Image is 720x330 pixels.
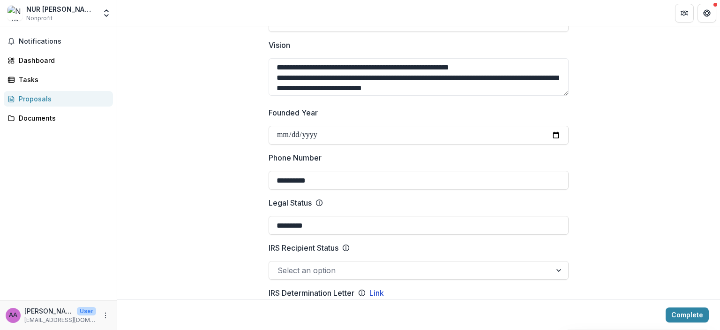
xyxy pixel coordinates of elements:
[269,152,322,163] p: Phone Number
[77,307,96,315] p: User
[4,110,113,126] a: Documents
[4,91,113,107] a: Proposals
[19,38,109,46] span: Notifications
[7,6,22,21] img: NUR ARINA SYAHEERA BINTI AZMI
[269,242,338,253] p: IRS Recipient Status
[24,306,73,316] p: [PERSON_NAME]
[19,75,105,84] div: Tasks
[100,4,113,23] button: Open entity switcher
[100,310,111,321] button: More
[269,287,354,299] p: IRS Determination Letter
[697,4,716,23] button: Get Help
[24,316,96,324] p: [EMAIL_ADDRESS][DOMAIN_NAME]
[19,113,105,123] div: Documents
[269,197,312,208] p: Legal Status
[675,4,694,23] button: Partners
[369,287,384,299] a: Link
[269,39,290,51] p: Vision
[9,312,17,318] div: Arina Azmi
[4,72,113,87] a: Tasks
[4,34,113,49] button: Notifications
[269,107,318,118] p: Founded Year
[19,94,105,104] div: Proposals
[4,53,113,68] a: Dashboard
[26,14,52,23] span: Nonprofit
[19,55,105,65] div: Dashboard
[666,307,709,322] button: Complete
[26,4,96,14] div: NUR [PERSON_NAME]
